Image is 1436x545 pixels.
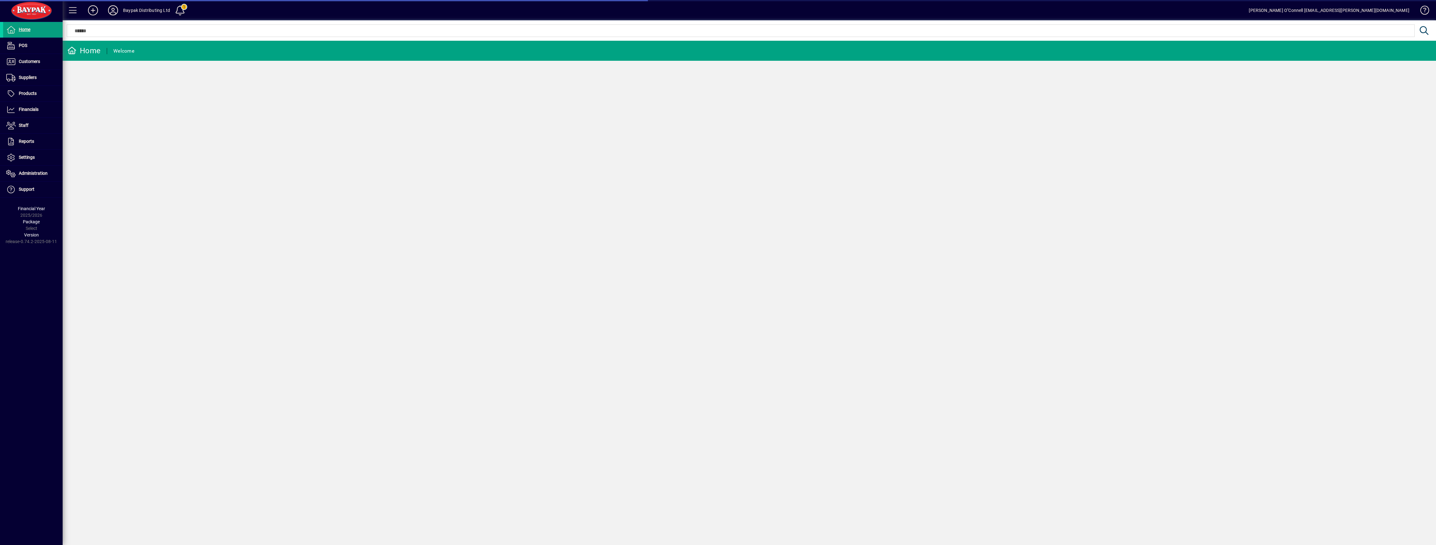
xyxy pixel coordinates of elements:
[83,5,103,16] button: Add
[18,206,45,211] span: Financial Year
[23,219,40,224] span: Package
[67,46,101,56] div: Home
[3,38,63,54] a: POS
[3,150,63,165] a: Settings
[19,75,37,80] span: Suppliers
[19,91,37,96] span: Products
[123,5,170,15] div: Baypak Distributing Ltd
[19,123,28,128] span: Staff
[19,155,35,160] span: Settings
[113,46,134,56] div: Welcome
[1416,1,1428,22] a: Knowledge Base
[3,166,63,181] a: Administration
[3,118,63,133] a: Staff
[3,102,63,117] a: Financials
[19,59,40,64] span: Customers
[3,182,63,197] a: Support
[3,54,63,70] a: Customers
[3,70,63,86] a: Suppliers
[19,43,27,48] span: POS
[19,139,34,144] span: Reports
[3,86,63,101] a: Products
[24,232,39,237] span: Version
[19,107,39,112] span: Financials
[19,187,34,192] span: Support
[19,27,30,32] span: Home
[19,171,48,176] span: Administration
[103,5,123,16] button: Profile
[3,134,63,149] a: Reports
[1249,5,1409,15] div: [PERSON_NAME] O''Connell [EMAIL_ADDRESS][PERSON_NAME][DOMAIN_NAME]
